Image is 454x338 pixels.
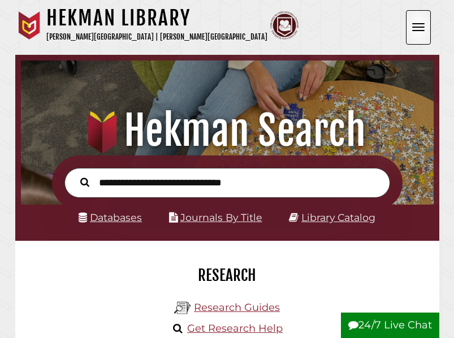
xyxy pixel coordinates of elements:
button: Search [75,175,95,189]
a: Get Research Help [187,322,283,335]
h1: Hekman Search [28,106,427,155]
i: Search [80,177,89,188]
img: Calvin University [15,11,44,40]
a: Databases [79,211,142,223]
a: Library Catalog [301,211,375,223]
h2: Research [24,266,431,285]
img: Calvin Theological Seminary [270,11,299,40]
p: [PERSON_NAME][GEOGRAPHIC_DATA] | [PERSON_NAME][GEOGRAPHIC_DATA] [46,31,267,44]
h1: Hekman Library [46,6,267,31]
a: Research Guides [194,301,280,314]
button: Open the menu [406,10,431,45]
a: Journals By Title [180,211,262,223]
img: Hekman Library Logo [174,300,191,317]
